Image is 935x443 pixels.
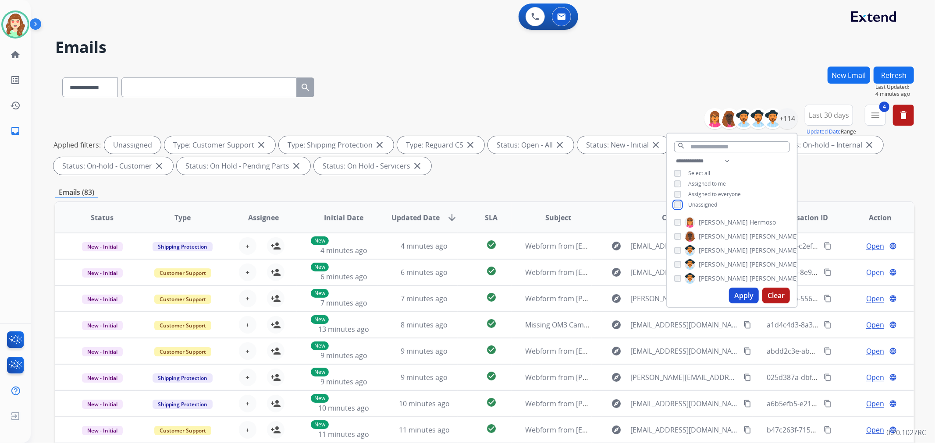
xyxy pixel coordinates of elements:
[397,136,484,154] div: Type: Reguard CS
[824,242,832,250] mat-icon: content_copy
[526,267,724,277] span: Webform from [EMAIL_ADDRESS][DOMAIN_NAME] on [DATE]
[311,263,329,271] p: New
[630,346,738,356] span: [EMAIL_ADDRESS][DOMAIN_NAME]
[767,399,898,408] span: a6b5efb5-e217-436f-b339-75125e5f1a7c
[401,241,448,251] span: 4 minutes ago
[743,400,751,408] mat-icon: content_copy
[611,372,622,383] mat-icon: explore
[833,202,914,233] th: Action
[772,212,828,223] span: Conversation ID
[248,212,279,223] span: Assignee
[526,346,724,356] span: Webform from [EMAIL_ADDRESS][DOMAIN_NAME] on [DATE]
[465,140,476,150] mat-icon: close
[279,136,394,154] div: Type: Shipping Protection
[318,403,369,413] span: 10 minutes ago
[526,241,724,251] span: Webform from [EMAIL_ADDRESS][DOMAIN_NAME] on [DATE]
[311,420,329,429] p: New
[486,397,497,408] mat-icon: check_circle
[270,346,281,356] mat-icon: person_add
[320,272,367,281] span: 6 minutes ago
[611,267,622,278] mat-icon: explore
[767,425,897,435] span: b47c263f-7151-4942-8f63-86d9f4792072
[526,399,779,408] span: Webform from [PERSON_NAME][EMAIL_ADDRESS][DOMAIN_NAME] on [DATE]
[824,295,832,302] mat-icon: content_copy
[291,161,302,171] mat-icon: close
[767,346,902,356] span: abdd2c3e-ab71-414c-8176-a13d7fb4a191
[82,347,123,356] span: New - Initial
[245,346,249,356] span: +
[10,49,21,60] mat-icon: home
[153,373,213,383] span: Shipping Protection
[300,82,311,93] mat-icon: search
[245,398,249,409] span: +
[526,425,724,435] span: Webform from [EMAIL_ADDRESS][DOMAIN_NAME] on [DATE]
[320,246,367,255] span: 4 minutes ago
[750,260,799,269] span: [PERSON_NAME]
[239,421,256,439] button: +
[401,294,448,303] span: 7 minutes ago
[177,157,310,175] div: Status: On Hold - Pending Parts
[320,298,367,308] span: 7 minutes ago
[245,372,249,383] span: +
[53,140,101,150] p: Applied filters:
[239,369,256,386] button: +
[324,212,363,223] span: Initial Date
[630,293,738,304] span: [PERSON_NAME][EMAIL_ADDRESS][PERSON_NAME][DOMAIN_NAME]
[154,347,211,356] span: Customer Support
[245,425,249,435] span: +
[270,320,281,330] mat-icon: person_add
[879,102,889,112] span: 4
[866,267,884,278] span: Open
[750,246,799,255] span: [PERSON_NAME]
[154,426,211,435] span: Customer Support
[399,425,450,435] span: 11 minutes ago
[555,140,565,150] mat-icon: close
[762,288,790,303] button: Clear
[154,161,164,171] mat-icon: close
[486,423,497,434] mat-icon: check_circle
[485,212,498,223] span: SLA
[82,295,123,304] span: New - Initial
[401,346,448,356] span: 9 minutes ago
[401,373,448,382] span: 9 minutes ago
[245,293,249,304] span: +
[401,320,448,330] span: 8 minutes ago
[526,294,833,303] span: Webform from [PERSON_NAME][EMAIL_ADDRESS][PERSON_NAME][DOMAIN_NAME] on [DATE]
[865,105,886,126] button: 4
[750,274,799,283] span: [PERSON_NAME]
[611,398,622,409] mat-icon: explore
[743,347,751,355] mat-icon: content_copy
[3,12,28,37] img: avatar
[824,321,832,329] mat-icon: content_copy
[874,67,914,84] button: Refresh
[866,425,884,435] span: Open
[318,429,369,439] span: 11 minutes ago
[630,398,738,409] span: [EMAIL_ADDRESS][DOMAIN_NAME]
[270,372,281,383] mat-icon: person_add
[699,218,748,227] span: [PERSON_NAME]
[611,425,622,435] mat-icon: explore
[611,241,622,251] mat-icon: explore
[311,236,329,245] p: New
[82,400,123,409] span: New - Initial
[488,136,574,154] div: Status: Open - All
[889,400,897,408] mat-icon: language
[270,241,281,251] mat-icon: person_add
[805,105,853,126] button: Last 30 days
[898,110,909,120] mat-icon: delete
[314,157,431,175] div: Status: On Hold - Servicers
[239,290,256,307] button: +
[630,372,738,383] span: [PERSON_NAME][EMAIL_ADDRESS][DOMAIN_NAME]
[688,201,717,208] span: Unassigned
[239,264,256,281] button: +
[320,351,367,360] span: 9 minutes ago
[486,318,497,329] mat-icon: check_circle
[889,295,897,302] mat-icon: language
[611,320,622,330] mat-icon: explore
[688,169,710,177] span: Select all
[245,241,249,251] span: +
[807,128,841,135] button: Updated Date
[311,289,329,298] p: New
[767,373,901,382] span: 025d387a-dbf7-4753-a2e8-9d5f657aba93
[866,398,884,409] span: Open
